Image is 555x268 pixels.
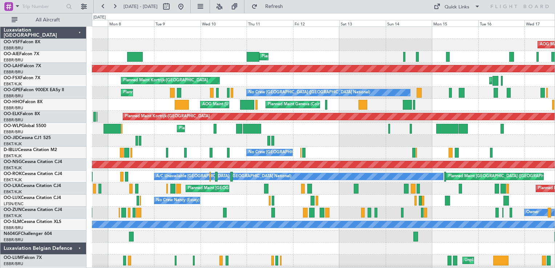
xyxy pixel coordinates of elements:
div: Mon 8 [108,20,154,27]
input: Trip Number [22,1,64,12]
a: OO-FSXFalcon 7X [4,76,40,80]
div: No Crew [GEOGRAPHIC_DATA] ([GEOGRAPHIC_DATA] National) [248,87,370,98]
span: D-IBLU [4,148,18,152]
a: OO-WLPGlobal 5500 [4,124,46,128]
div: Mon 15 [432,20,478,27]
div: Planned Maint Geneva (Cointrin) [268,99,328,110]
button: Quick Links [430,1,484,12]
a: OO-LXACessna Citation CJ4 [4,184,61,188]
a: OO-VSFFalcon 8X [4,40,40,44]
a: EBBR/BRU [4,93,23,99]
div: Thu 11 [247,20,293,27]
a: OO-HHOFalcon 8X [4,100,42,104]
div: Fri 12 [293,20,339,27]
span: OO-ZUN [4,208,22,212]
span: [DATE] - [DATE] [123,3,158,10]
span: All Aircraft [19,17,77,23]
div: AOG Maint [US_STATE] ([GEOGRAPHIC_DATA]) [202,99,290,110]
a: EBBR/BRU [4,45,23,51]
a: OO-GPEFalcon 900EX EASy II [4,88,64,92]
a: OO-ROKCessna Citation CJ4 [4,172,62,176]
span: Refresh [259,4,289,9]
a: EBBR/BRU [4,117,23,123]
a: EBKT/KJK [4,165,22,171]
a: EBKT/KJK [4,141,22,147]
a: OO-LAHFalcon 7X [4,64,41,68]
a: OO-ZUNCessna Citation CJ4 [4,208,62,212]
a: EBBR/BRU [4,105,23,111]
button: Refresh [248,1,292,12]
span: OO-FSX [4,76,20,80]
div: Planned Maint Liege [179,123,217,134]
span: OO-VSF [4,40,20,44]
span: OO-LUM [4,256,22,260]
span: OO-WLP [4,124,21,128]
div: Quick Links [445,4,469,11]
a: EBBR/BRU [4,57,23,63]
span: OO-LXA [4,184,21,188]
div: Planned Maint [GEOGRAPHIC_DATA] ([GEOGRAPHIC_DATA] National) [123,87,255,98]
span: OO-NSG [4,160,22,164]
a: OO-SLMCessna Citation XLS [4,220,61,224]
div: A/C Unavailable [GEOGRAPHIC_DATA] ([GEOGRAPHIC_DATA] National) [156,171,291,182]
div: Planned Maint [GEOGRAPHIC_DATA] ([GEOGRAPHIC_DATA] National) [188,183,319,194]
div: Owner [526,207,539,218]
div: Tue 16 [478,20,524,27]
div: No Crew Nancy (Essey) [156,195,199,206]
div: Planned Maint Kortrijk-[GEOGRAPHIC_DATA] [123,75,208,86]
a: OO-ELKFalcon 8X [4,112,40,116]
span: OO-AIE [4,52,19,56]
a: OO-JIDCessna CJ1 525 [4,136,51,140]
div: Wed 10 [200,20,247,27]
a: EBKT/KJK [4,189,22,195]
span: N604GF [4,232,21,236]
a: N604GFChallenger 604 [4,232,52,236]
div: Sun 14 [386,20,432,27]
a: LFSN/ENC [4,201,24,207]
span: OO-HHO [4,100,23,104]
a: EBBR/BRU [4,225,23,231]
span: OO-SLM [4,220,21,224]
div: Tue 9 [154,20,200,27]
a: OO-NSGCessna Citation CJ4 [4,160,62,164]
div: Planned Maint Kortrijk-[GEOGRAPHIC_DATA] [125,111,210,122]
span: OO-LAH [4,64,21,68]
span: OO-ELK [4,112,20,116]
a: EBBR/BRU [4,69,23,75]
span: OO-ROK [4,172,22,176]
span: OO-LUX [4,196,21,200]
a: OO-LUXCessna Citation CJ4 [4,196,61,200]
span: OO-GPE [4,88,21,92]
span: OO-JID [4,136,19,140]
a: OO-LUMFalcon 7X [4,256,42,260]
div: [DATE] [93,15,106,21]
a: EBKT/KJK [4,213,22,219]
a: OO-AIEFalcon 7X [4,52,39,56]
button: All Aircraft [8,14,79,26]
div: No Crew [GEOGRAPHIC_DATA] ([GEOGRAPHIC_DATA] National) [248,147,370,158]
a: EBBR/BRU [4,129,23,135]
a: EBBR/BRU [4,237,23,243]
a: EBKT/KJK [4,177,22,183]
div: Sat 13 [339,20,385,27]
a: D-IBLUCessna Citation M2 [4,148,57,152]
a: EBBR/BRU [4,261,23,267]
a: EBKT/KJK [4,81,22,87]
div: Planned Maint [GEOGRAPHIC_DATA] ([GEOGRAPHIC_DATA]) [262,51,376,62]
a: EBKT/KJK [4,153,22,159]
